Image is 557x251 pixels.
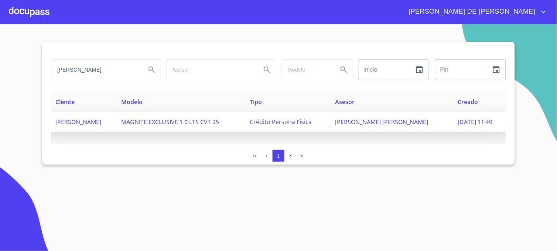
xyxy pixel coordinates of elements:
span: Tipo [250,98,262,106]
span: [PERSON_NAME] DE [PERSON_NAME] [403,6,539,18]
span: Crédito Persona Física [250,118,312,126]
button: 1 [273,150,284,162]
span: Asesor [335,98,355,106]
button: Search [143,61,161,79]
span: 1 [277,153,280,159]
span: [PERSON_NAME] [PERSON_NAME] [335,118,428,126]
button: account of current user [403,6,548,18]
span: [PERSON_NAME] [55,118,101,126]
span: MAGNITE EXCLUSIVE 1 0 LTS CVT 25 [121,118,219,126]
span: Modelo [121,98,143,106]
span: Creado [458,98,478,106]
button: Search [258,61,276,79]
span: Cliente [55,98,75,106]
input: search [51,60,140,80]
input: search [282,60,332,80]
input: search [167,60,255,80]
button: Search [335,61,353,79]
span: [DATE] 11:49 [458,118,493,126]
